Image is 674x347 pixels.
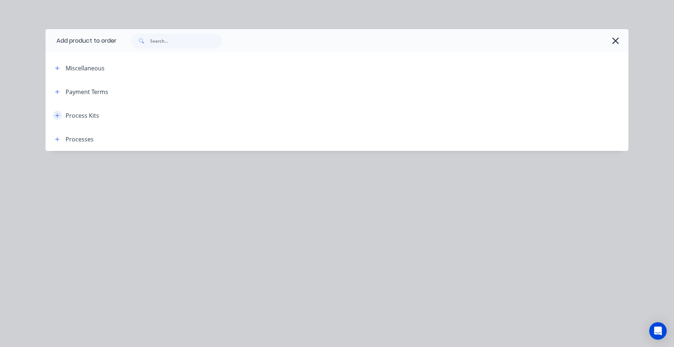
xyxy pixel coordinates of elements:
div: Payment Terms [66,87,108,96]
input: Search... [150,34,222,48]
div: Miscellaneous [66,64,105,73]
div: Add product to order [46,29,117,52]
div: Processes [66,135,94,144]
div: Process Kits [66,111,99,120]
div: Open Intercom Messenger [649,322,667,340]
